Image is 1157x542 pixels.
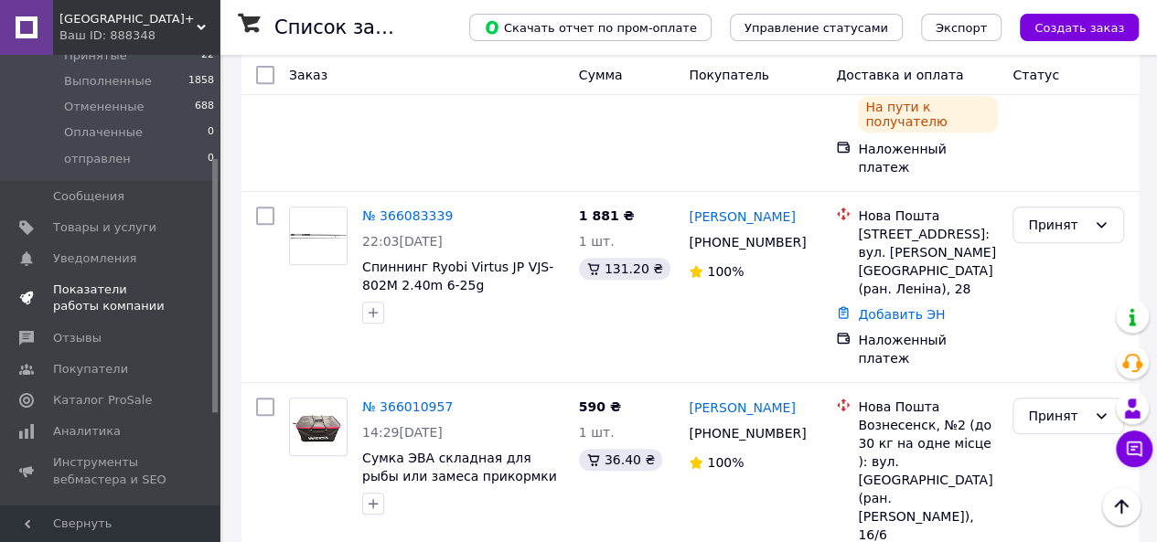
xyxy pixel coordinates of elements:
div: На пути к получателю [858,96,998,133]
div: Наложенный платеж [858,140,998,176]
span: Принятые [64,48,127,64]
div: Ваш ID: 888348 [59,27,220,44]
button: Чат с покупателем [1116,430,1152,467]
div: Наложенный платеж [858,331,998,367]
span: Управление сайтом [53,503,169,536]
div: Принят [1028,406,1087,426]
button: Управление статусами [730,14,903,41]
span: 14:29[DATE] [362,425,443,440]
a: [PERSON_NAME] [689,399,795,417]
span: Статус [1012,68,1059,82]
a: № 366010957 [362,399,453,414]
img: Фото товару [290,399,347,455]
span: Аналитика [53,423,121,440]
span: Скачать отчет по пром-оплате [484,19,697,36]
span: Заказ [289,68,327,82]
span: Покупатели [53,361,128,377]
a: Добавить ЭН [858,307,945,322]
div: 131.20 ₴ [579,258,670,280]
span: Товары и услуги [53,219,156,236]
span: Уведомления [53,250,136,267]
span: Отмененные [64,99,144,115]
span: Создать заказ [1034,21,1124,35]
div: 36.40 ₴ [579,449,662,471]
span: Сообщения [53,188,124,205]
span: 688 [195,99,214,115]
span: 22:03[DATE] [362,234,443,249]
span: 100% [707,264,744,279]
span: Покупатель [689,68,769,82]
a: Фото товару [289,207,348,265]
span: Отзывы [53,330,102,346]
span: 0 [208,124,214,141]
button: Наверх [1102,487,1141,526]
div: Нова Пошта [858,207,998,225]
span: 1 881 ₴ [579,208,635,223]
span: Экспорт [936,21,987,35]
span: Каталог ProSale [53,392,152,409]
span: [PHONE_NUMBER] [689,235,806,250]
button: Экспорт [921,14,1002,41]
span: Оплаченные [64,124,143,141]
button: Создать заказ [1020,14,1139,41]
span: Сумма [579,68,623,82]
span: 0 [208,151,214,167]
span: Управление статусами [745,21,888,35]
button: Скачать отчет по пром-оплате [469,14,712,41]
img: Фото товару [290,207,347,264]
div: [STREET_ADDRESS]: вул. [PERSON_NAME][GEOGRAPHIC_DATA] (ран. Леніна), 28 [858,225,998,298]
span: 1 шт. [579,234,615,249]
a: [PERSON_NAME] [689,207,795,226]
span: [PHONE_NUMBER] [689,426,806,441]
span: Сан Техно+ [59,11,197,27]
span: 590 ₴ [579,399,621,414]
span: 22 [201,48,214,64]
a: Создать заказ [1002,19,1139,34]
div: Принят [1028,215,1087,235]
span: Выполненные [64,73,152,90]
span: Инструменты вебмастера и SEO [53,454,169,487]
a: Сумка ЭВА складная для рыбы или замеса прикормки 32л (50*26*25см) [362,451,557,502]
span: 1858 [188,73,214,90]
div: Нова Пошта [858,398,998,416]
span: 100% [707,455,744,470]
span: отправлен [64,151,131,167]
a: Спиннинг Ryobi Virtus JP VJS-802M 2.40m 6-25g [362,260,553,292]
a: Фото товару [289,398,348,456]
a: № 366083339 [362,208,453,223]
h1: Список заказов [274,16,432,38]
span: Доставка и оплата [836,68,963,82]
span: Показатели работы компании [53,282,169,314]
span: 1 шт. [579,425,615,440]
